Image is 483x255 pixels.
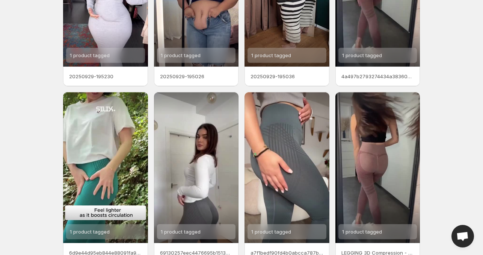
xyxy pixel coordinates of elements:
[161,229,201,235] span: 1 product tagged
[251,52,291,58] span: 1 product tagged
[161,52,201,58] span: 1 product tagged
[342,52,382,58] span: 1 product tagged
[251,73,323,80] p: 20250929-195036
[342,229,382,235] span: 1 product tagged
[341,73,414,80] p: 4a497b2793274434a38360a2c1fd94b4
[451,225,474,247] div: Open chat
[251,229,291,235] span: 1 product tagged
[160,73,233,80] p: 20250929-195026
[69,73,142,80] p: 20250929-195230
[70,52,110,58] span: 1 product tagged
[70,229,110,235] span: 1 product tagged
